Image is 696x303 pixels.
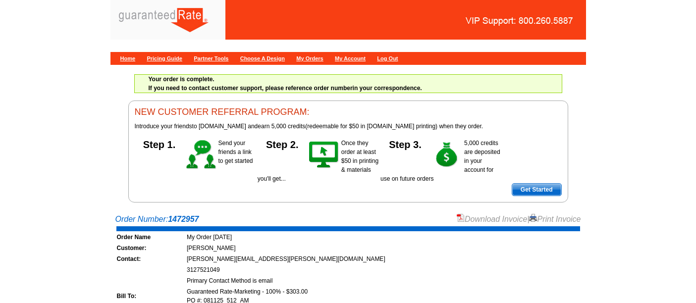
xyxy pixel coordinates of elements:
td: [PERSON_NAME] [186,243,580,253]
a: My Orders [296,55,323,61]
td: Primary Contact Method is email [186,276,580,286]
span: Get Started [512,184,561,196]
h3: NEW CUSTOMER REFERRAL PROGRAM: [135,107,562,118]
div: Order Number: [115,213,581,225]
h5: Step 2. [258,139,307,149]
a: Log Out [377,55,398,61]
a: Get Started [512,183,562,196]
a: Pricing Guide [147,55,182,61]
td: Customer: [116,243,185,253]
td: [PERSON_NAME][EMAIL_ADDRESS][PERSON_NAME][DOMAIN_NAME] [186,254,580,264]
img: u [110,94,120,95]
span: Introduce your friends [135,123,192,130]
a: Print Invoice [529,215,581,223]
strong: Your order is complete. [149,76,214,83]
img: step-2.gif [307,139,341,171]
span: If you need to contact customer support, please reference order number in your correspondence. [149,76,422,92]
img: step-3.gif [430,139,464,171]
h5: Step 1. [135,139,184,149]
strong: 1472957 [168,215,199,223]
h5: Step 3. [380,139,430,149]
td: My Order [DATE] [186,232,580,242]
div: | [457,213,581,225]
a: Download Invoice [457,215,527,223]
a: Home [120,55,136,61]
span: Send your friends a link to get started [218,140,253,164]
td: 3127521049 [186,265,580,275]
span: earn 5,000 credits [258,123,305,130]
img: step-1.gif [184,139,218,171]
a: Partner Tools [194,55,228,61]
img: small-pdf-icon.gif [457,214,465,222]
p: to [DOMAIN_NAME] and (redeemable for $50 in [DOMAIN_NAME] printing) when they order. [135,122,562,131]
span: 5,000 credits are deposited in your account for use on future orders [380,140,500,182]
span: Once they order at least $50 in printing & materials you'll get... [258,140,378,182]
td: Order Name [116,232,185,242]
a: Choose A Design [240,55,285,61]
a: My Account [335,55,366,61]
img: small-print-icon.gif [529,214,537,222]
td: Contact: [116,254,185,264]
